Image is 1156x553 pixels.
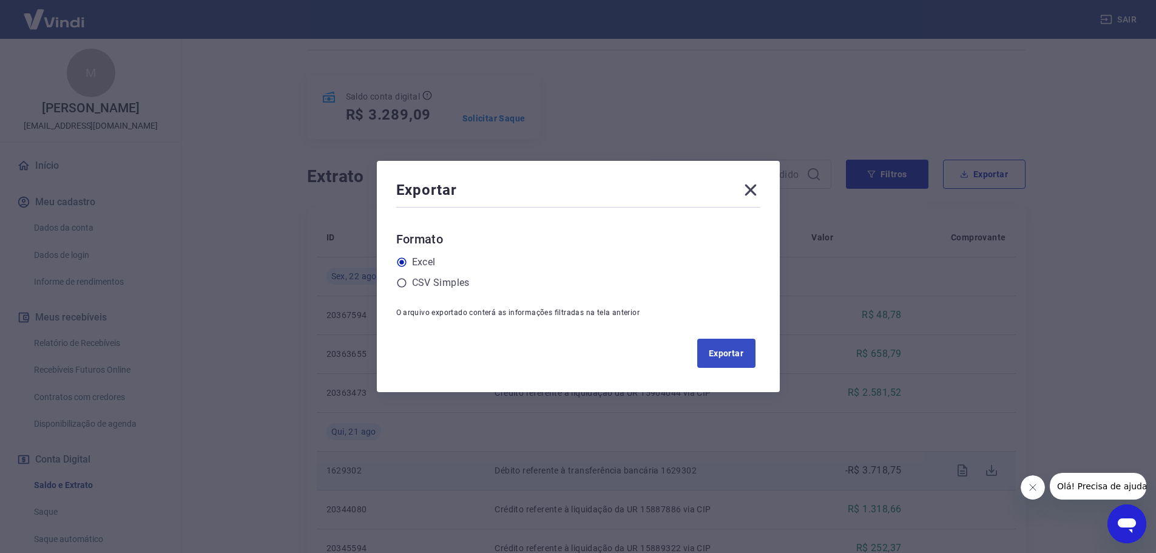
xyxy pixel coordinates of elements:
[7,8,102,18] span: Olá! Precisa de ajuda?
[412,255,436,270] label: Excel
[1021,475,1045,500] iframe: Fechar mensagem
[396,180,760,205] div: Exportar
[697,339,755,368] button: Exportar
[1107,504,1146,543] iframe: Botão para abrir a janela de mensagens
[396,308,640,317] span: O arquivo exportado conterá as informações filtradas na tela anterior
[412,276,470,290] label: CSV Simples
[1050,473,1146,500] iframe: Mensagem da empresa
[396,229,760,249] h6: Formato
